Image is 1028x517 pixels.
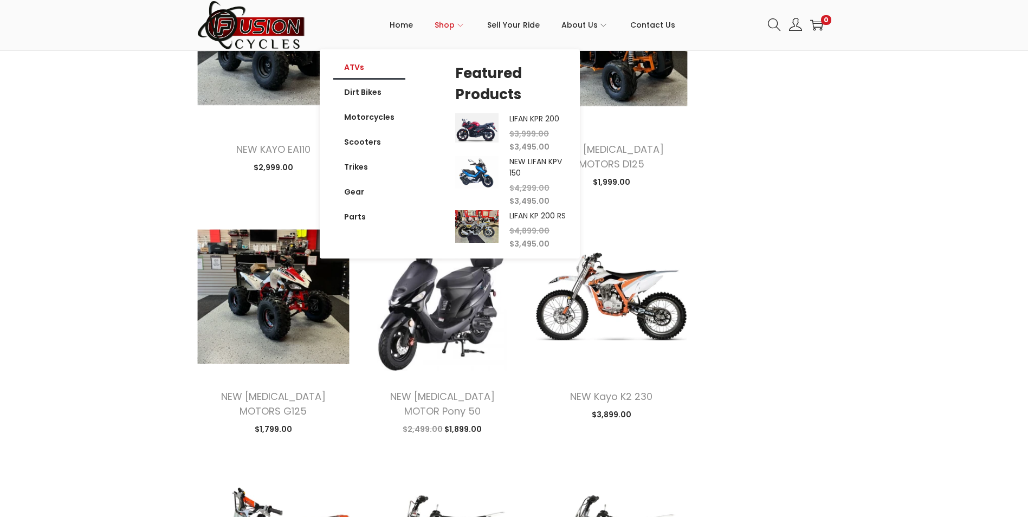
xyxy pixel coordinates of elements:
[455,210,499,243] img: Product Image
[570,390,652,403] a: NEW Kayo K2 230
[593,177,630,188] span: 1,999.00
[444,424,482,435] span: 1,899.00
[810,18,823,31] a: 0
[390,1,413,49] a: Home
[455,156,499,189] img: Product Image
[333,154,405,179] a: Trikes
[455,113,499,142] img: Product Image
[509,128,549,139] span: 3,999.00
[509,196,514,206] span: $
[435,11,455,38] span: Shop
[333,55,405,229] nav: Menu
[509,196,549,206] span: 3,495.00
[333,204,405,229] a: Parts
[444,424,449,435] span: $
[254,162,293,173] span: 2,999.00
[509,210,566,221] a: LIFAN KP 200 RS
[333,105,405,130] a: Motorcycles
[487,11,540,38] span: Sell Your Ride
[630,11,675,38] span: Contact Us
[255,424,260,435] span: $
[630,1,675,49] a: Contact Us
[561,1,609,49] a: About Us
[509,113,559,124] a: LIFAN KPR 200
[197,220,350,373] img: Product image
[509,183,514,193] span: $
[509,128,514,139] span: $
[509,141,549,152] span: 3,495.00
[333,130,405,154] a: Scooters
[592,409,597,420] span: $
[306,1,760,49] nav: Primary navigation
[255,424,292,435] span: 1,799.00
[593,177,598,188] span: $
[509,225,514,236] span: $
[509,225,549,236] span: 4,899.00
[403,424,443,435] span: 2,499.00
[333,80,405,105] a: Dirt Bikes
[333,55,405,80] a: ATVs
[509,156,562,178] a: NEW LIFAN KPV 150
[390,11,413,38] span: Home
[254,162,258,173] span: $
[509,183,549,193] span: 4,299.00
[559,143,664,171] a: NEW [MEDICAL_DATA] MOTORS D125
[509,238,514,249] span: $
[561,11,598,38] span: About Us
[236,143,311,156] a: NEW KAYO EA110
[390,390,495,418] a: NEW [MEDICAL_DATA] MOTOR Pony 50
[403,424,408,435] span: $
[455,63,566,105] h5: Featured Products
[333,179,405,204] a: Gear
[435,1,465,49] a: Shop
[509,238,549,249] span: 3,495.00
[487,1,540,49] a: Sell Your Ride
[221,390,326,418] a: NEW [MEDICAL_DATA] MOTORS G125
[592,409,631,420] span: 3,899.00
[509,141,514,152] span: $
